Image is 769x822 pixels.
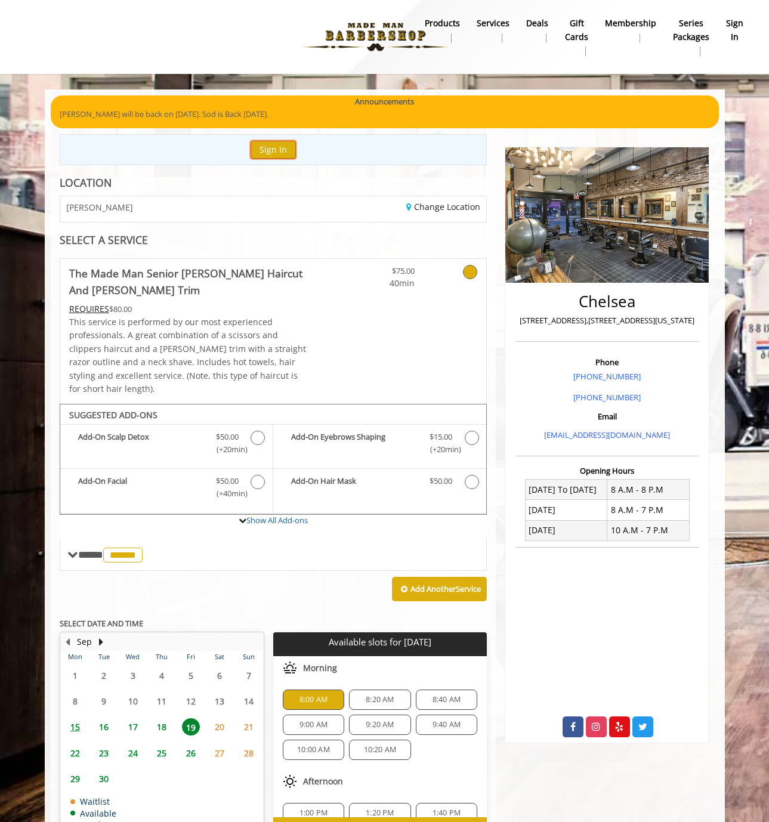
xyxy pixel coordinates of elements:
[66,770,84,787] span: 29
[344,259,415,291] a: $75.00
[89,651,118,663] th: Tue
[182,718,200,736] span: 19
[291,431,418,456] b: Add-On Eyebrows Shaping
[66,744,84,762] span: 22
[279,431,480,459] label: Add-On Eyebrows Shaping
[89,766,118,792] td: Select day30
[209,443,245,456] span: (+20min )
[525,520,607,540] td: [DATE]
[89,740,118,765] td: Select day23
[283,774,297,789] img: afternoon slots
[416,715,477,735] div: 9:40 AM
[60,404,487,515] div: The Made Man Senior Barber Haircut And Beard Trim Add-onS
[176,651,205,663] th: Fri
[118,651,147,663] th: Wed
[607,480,690,500] td: 8 A.M - 8 P.M
[665,15,718,59] a: Series packagesSeries packages
[544,429,670,440] a: [EMAIL_ADDRESS][DOMAIN_NAME]
[66,203,133,212] span: [PERSON_NAME]
[69,303,109,314] span: This service needs some Advance to be paid before we block your appointment
[240,718,258,736] span: 21
[299,695,328,704] span: 8:00 AM
[433,695,461,704] span: 8:40 AM
[216,475,239,487] span: $50.00
[69,409,157,421] b: SUGGESTED ADD-ONS
[70,797,116,806] td: Waitlist
[344,277,415,290] span: 40min
[234,714,263,740] td: Select day21
[430,431,452,443] span: $15.00
[211,744,228,762] span: 27
[297,745,330,755] span: 10:00 AM
[433,808,461,818] span: 1:40 PM
[366,720,394,730] span: 9:20 AM
[283,740,344,760] div: 10:00 AM
[153,718,171,736] span: 18
[291,475,418,489] b: Add-On Hair Mask
[95,718,113,736] span: 16
[147,714,176,740] td: Select day18
[246,515,308,526] a: Show All Add-ons
[176,714,205,740] td: Select day19
[416,690,477,710] div: 8:40 AM
[565,17,588,44] b: gift cards
[78,475,204,500] b: Add-On Facial
[279,475,480,492] label: Add-On Hair Mask
[283,661,297,675] img: morning slots
[147,740,176,765] td: Select day25
[211,718,228,736] span: 20
[124,718,142,736] span: 17
[299,720,328,730] span: 9:00 AM
[303,663,337,673] span: Morning
[234,740,263,765] td: Select day28
[209,487,245,500] span: (+40min )
[525,480,607,500] td: [DATE] To [DATE]
[61,740,89,765] td: Select day22
[557,15,597,59] a: Gift cardsgift cards
[303,777,343,786] span: Afternoon
[607,520,690,540] td: 10 A.M - 7 P.M
[283,690,344,710] div: 8:00 AM
[673,17,709,44] b: Series packages
[251,141,296,158] button: Sign In
[299,808,328,818] span: 1:00 PM
[573,371,641,382] a: [PHONE_NUMBER]
[518,412,696,421] h3: Email
[61,766,89,792] td: Select day29
[355,95,414,108] b: Announcements
[366,808,394,818] span: 1:20 PM
[525,500,607,520] td: [DATE]
[61,651,89,663] th: Mon
[205,714,234,740] td: Select day20
[118,714,147,740] td: Select day17
[416,15,468,46] a: Productsproducts
[515,466,699,475] h3: Opening Hours
[392,577,487,602] button: Add AnotherService
[433,720,461,730] span: 9:40 AM
[60,618,143,629] b: SELECT DATE AND TIME
[69,316,309,395] p: This service is performed by our most experienced professionals. A great combination of a scissor...
[78,431,204,456] b: Add-On Scalp Detox
[176,740,205,765] td: Select day26
[364,745,397,755] span: 10:20 AM
[118,740,147,765] td: Select day24
[95,744,113,762] span: 23
[518,15,557,46] a: DealsDeals
[61,714,89,740] td: Select day15
[423,443,458,456] span: (+20min )
[153,744,171,762] span: 25
[205,651,234,663] th: Sat
[60,234,487,246] div: SELECT A SERVICE
[406,201,480,212] a: Change Location
[124,744,142,762] span: 24
[425,17,460,30] b: products
[518,314,696,327] p: [STREET_ADDRESS],[STREET_ADDRESS][US_STATE]
[95,770,113,787] span: 30
[182,744,200,762] span: 26
[518,358,696,366] h3: Phone
[278,637,482,647] p: Available slots for [DATE]
[240,744,258,762] span: 28
[234,651,263,663] th: Sun
[69,302,309,316] div: $80.00
[205,740,234,765] td: Select day27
